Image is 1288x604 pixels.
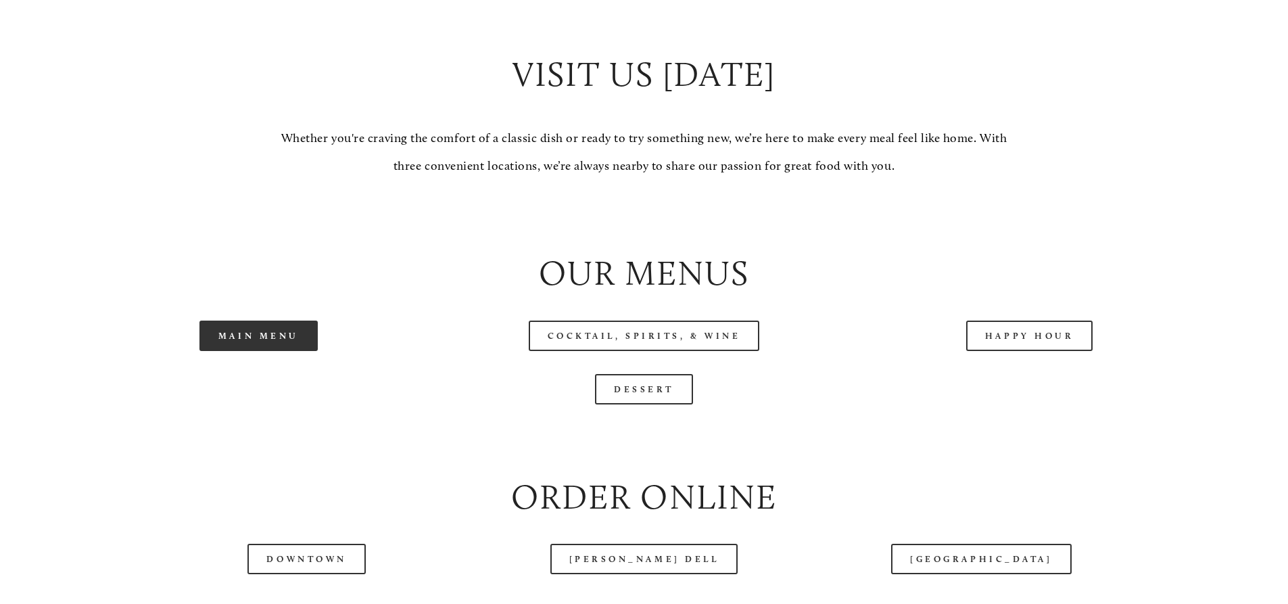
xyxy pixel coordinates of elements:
[529,321,760,351] a: Cocktail, Spirits, & Wine
[247,544,365,574] a: Downtown
[199,321,318,351] a: Main Menu
[270,124,1018,181] p: Whether you're craving the comfort of a classic dish or ready to try something new, we’re here to...
[77,473,1210,521] h2: Order Online
[77,250,1210,298] h2: Our Menus
[550,544,738,574] a: [PERSON_NAME] Dell
[966,321,1093,351] a: Happy Hour
[595,374,693,404] a: Dessert
[891,544,1071,574] a: [GEOGRAPHIC_DATA]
